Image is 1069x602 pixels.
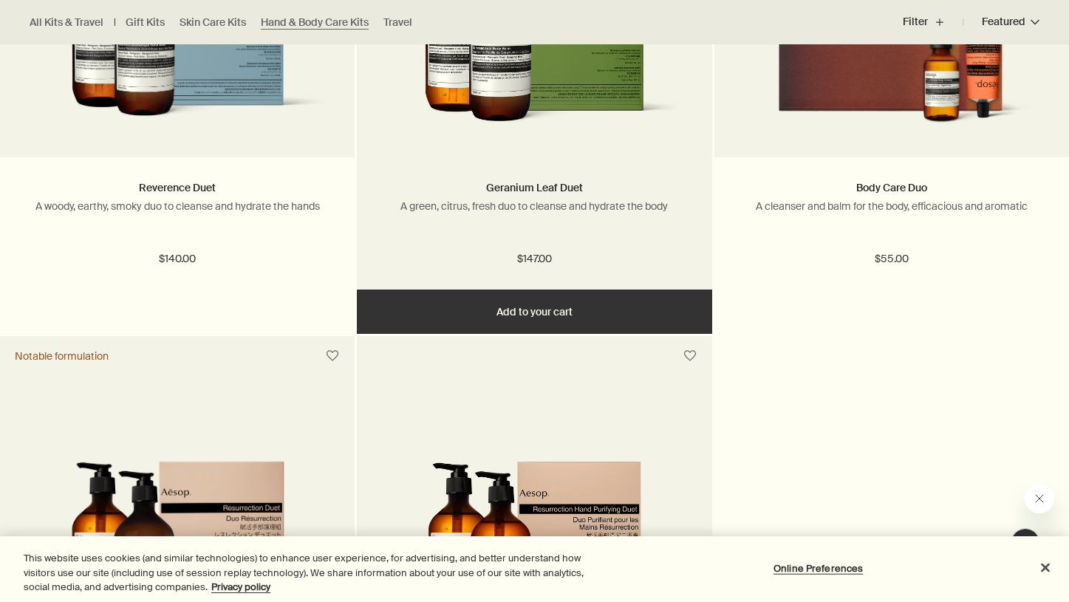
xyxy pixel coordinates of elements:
[379,199,689,213] p: A green, citrus, fresh duo to cleanse and hydrate the body
[159,250,196,268] span: $140.00
[517,250,552,268] span: $147.00
[903,4,963,40] button: Filter
[357,290,711,334] button: Add to your cart - $147.00
[737,199,1047,213] p: A cleanser and balm for the body, efficacious and aromatic
[1025,484,1054,513] iframe: Close message from Aesop
[22,199,332,213] p: A woody, earthy, smoky duo to cleanse and hydrate the hands
[9,31,185,72] span: Our consultants are available now to offer personalised product advice.
[211,581,270,593] a: More information about your privacy, opens in a new tab
[24,551,588,595] div: This website uses cookies (and similar technologies) to enhance user experience, for advertising,...
[319,343,346,369] button: Save to cabinet
[963,4,1039,40] button: Featured
[9,12,198,24] h1: Aesop
[180,16,246,30] a: Skin Care Kits
[15,349,109,363] div: Notable formulation
[812,484,1054,587] div: Aesop says "Our consultants are available now to offer personalised product advice.". Open messag...
[1029,551,1062,584] button: Close
[772,553,864,583] button: Online Preferences, Opens the preference center dialog
[856,181,927,194] a: Body Care Duo
[383,16,412,30] a: Travel
[677,343,703,369] button: Save to cabinet
[486,181,583,194] a: Geranium Leaf Duet
[875,250,909,268] span: $55.00
[261,16,369,30] a: Hand & Body Care Kits
[139,181,216,194] a: Reverence Duet
[30,16,103,30] a: All Kits & Travel
[126,16,165,30] a: Gift Kits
